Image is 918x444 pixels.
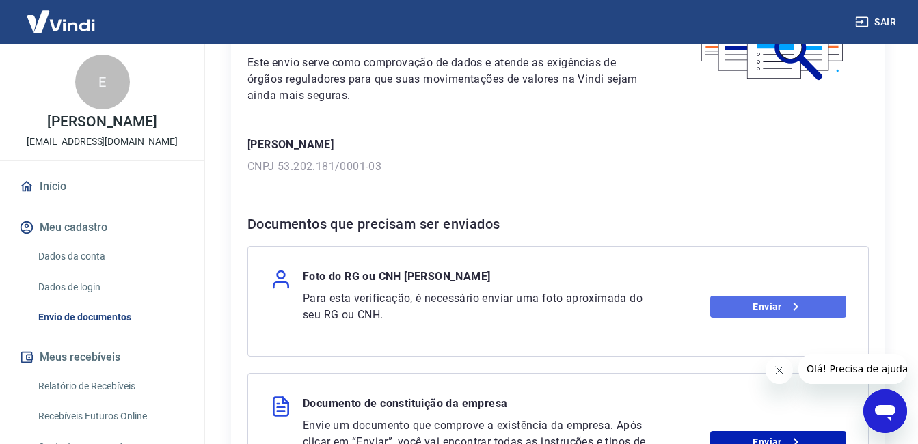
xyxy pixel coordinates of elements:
[33,242,188,270] a: Dados da conta
[766,357,793,384] iframe: Fechar mensagem
[852,10,902,35] button: Sair
[75,55,130,109] div: E
[247,55,645,104] p: Este envio serve como comprovação de dados e atende as exigências de órgãos reguladores para que ...
[303,290,656,323] p: Para esta verificação, é necessário enviar uma foto aproximada do seu RG ou CNH.
[798,354,907,384] iframe: Mensagem da empresa
[863,389,907,433] iframe: Botão para abrir a janela de mensagens
[303,268,490,290] p: Foto do RG ou CNH [PERSON_NAME]
[33,303,188,331] a: Envio de documentos
[710,296,846,318] a: Enviar
[33,273,188,301] a: Dados de login
[16,171,188,202] a: Início
[270,268,292,290] img: user.af206f65c40a7206969b71a29f56cfb7.svg
[16,342,188,372] button: Meus recebíveis
[303,396,507,417] p: Documento de constituição da empresa
[247,213,869,235] h6: Documentos que precisam ser enviados
[16,1,105,42] img: Vindi
[27,135,178,149] p: [EMAIL_ADDRESS][DOMAIN_NAME]
[247,137,869,153] p: [PERSON_NAME]
[8,10,115,20] span: Olá! Precisa de ajuda?
[33,372,188,400] a: Relatório de Recebíveis
[47,115,157,129] p: [PERSON_NAME]
[270,396,292,417] img: file.3f2e98d22047474d3a157069828955b5.svg
[16,212,188,242] button: Meu cadastro
[247,158,869,175] p: CNPJ 53.202.181/0001-03
[33,402,188,430] a: Recebíveis Futuros Online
